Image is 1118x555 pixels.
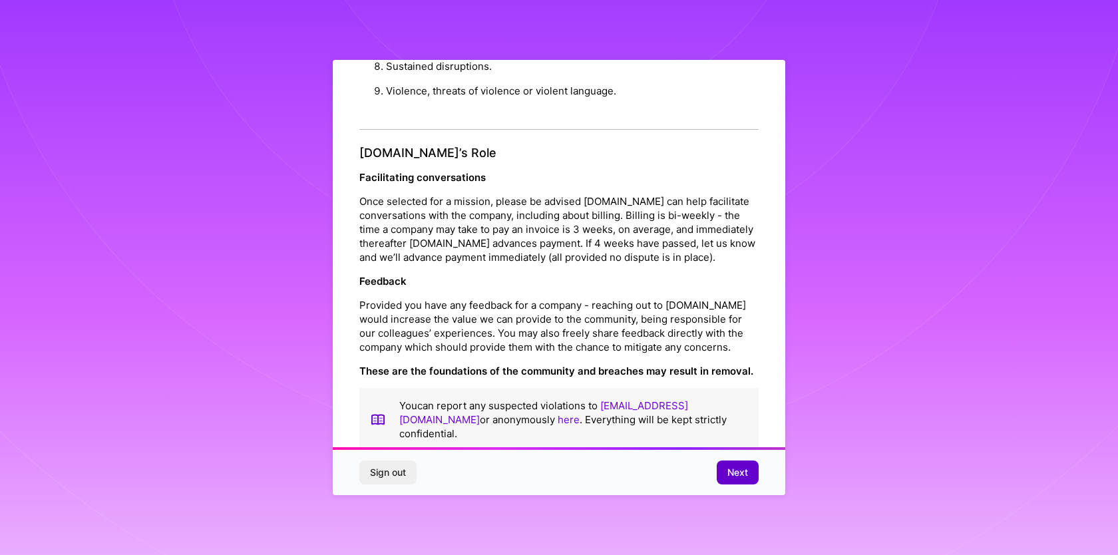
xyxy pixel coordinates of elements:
a: [EMAIL_ADDRESS][DOMAIN_NAME] [399,399,688,426]
h4: [DOMAIN_NAME]’s Role [359,146,759,160]
p: You can report any suspected violations to or anonymously . Everything will be kept strictly conf... [399,399,748,441]
strong: Facilitating conversations [359,171,486,184]
strong: Feedback [359,275,407,287]
img: book icon [370,399,386,441]
p: Once selected for a mission, please be advised [DOMAIN_NAME] can help facilitate conversations wi... [359,194,759,264]
a: here [558,413,580,426]
button: Sign out [359,461,417,484]
span: Sign out [370,466,406,479]
li: Sustained disruptions. [386,54,759,79]
p: Provided you have any feedback for a company - reaching out to [DOMAIN_NAME] would increase the v... [359,298,759,354]
span: Next [727,466,748,479]
li: Violence, threats of violence or violent language. [386,79,759,103]
strong: These are the foundations of the community and breaches may result in removal. [359,365,753,377]
button: Next [717,461,759,484]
